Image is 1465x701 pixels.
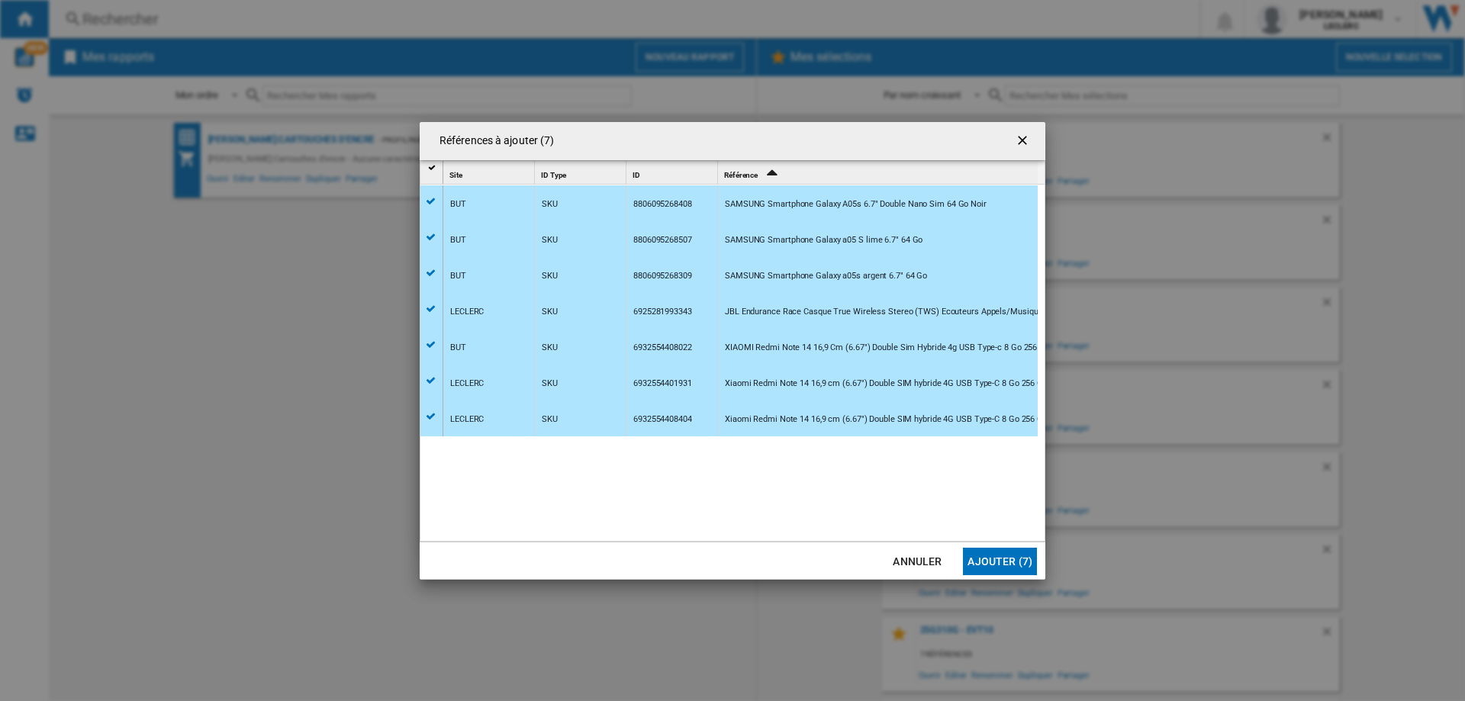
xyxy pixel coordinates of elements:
[1015,133,1033,151] ng-md-icon: getI18NText('BUTTONS.CLOSE_DIALOG')
[450,402,484,437] div: LECLERC
[450,294,484,330] div: LECLERC
[450,187,466,222] div: BUT
[542,330,558,365] div: SKU
[725,402,1106,437] div: Xiaomi Redmi Note 14 16,9 cm (6.67") Double SIM hybride 4G USB Type-C 8 Go 256 Go 5500 mAh Bleu
[450,330,466,365] div: BUT
[542,366,558,401] div: SKU
[450,223,466,258] div: BUT
[725,223,922,258] div: SAMSUNG Smartphone Galaxy a05 S lime 6.7" 64 Go
[725,187,987,222] div: SAMSUNG Smartphone Galaxy A05s 6.7" Double Nano Sim 64 Go Noir
[725,366,1106,401] div: Xiaomi Redmi Note 14 16,9 cm (6.67") Double SIM hybride 4G USB Type-C 8 Go 256 Go 5500 mAh Noir
[446,161,534,185] div: Sort None
[542,402,558,437] div: SKU
[633,259,692,294] div: 8806095268309
[721,161,1038,185] div: Sort Ascending
[541,171,566,179] span: ID Type
[629,161,717,185] div: Sort None
[633,366,692,401] div: 6932554401931
[542,294,558,330] div: SKU
[724,171,758,179] span: Référence
[542,223,558,258] div: SKU
[633,223,692,258] div: 8806095268507
[633,402,692,437] div: 6932554408404
[432,133,554,149] h4: Références à ajouter (7)
[1009,126,1039,156] button: getI18NText('BUTTONS.CLOSE_DIALOG')
[450,259,466,294] div: BUT
[450,366,484,401] div: LECLERC
[721,161,1038,185] div: Référence Sort Ascending
[633,171,640,179] span: ID
[446,161,534,185] div: Site Sort None
[629,161,717,185] div: ID Sort None
[542,187,558,222] div: SKU
[963,548,1037,575] button: Ajouter (7)
[725,294,1099,330] div: JBL Endurance Race Casque True Wireless Stereo (TWS) Ecouteurs Appels/Musique Bluetooth Noir
[449,171,462,179] span: Site
[725,330,1107,365] div: XIAOMI Redmi Note 14 16,9 Cm (6.67") Double Sim Hybride 4g USB Type-c 8 Go 256 Go 5500 Mah Vert
[538,161,626,185] div: Sort None
[538,161,626,185] div: ID Type Sort None
[633,330,692,365] div: 6932554408022
[633,294,692,330] div: 6925281993343
[725,259,927,294] div: SAMSUNG Smartphone Galaxy a05s argent 6.7" 64 Go
[884,548,951,575] button: Annuler
[633,187,692,222] div: 8806095268408
[759,171,784,179] span: Sort Ascending
[542,259,558,294] div: SKU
